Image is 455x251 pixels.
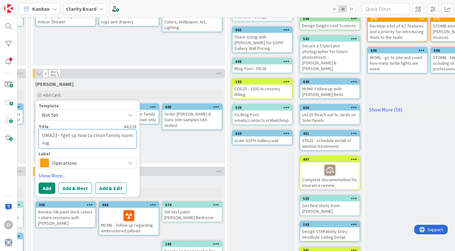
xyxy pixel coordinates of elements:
div: 535 [303,196,360,201]
div: Order [PERSON_NAME] & Sons trim samples LKA texted [162,110,222,129]
div: 649 [303,80,360,84]
div: 600MCMIL - go to site and count how many turtle lights we need [368,48,427,73]
div: 182 [235,80,292,84]
div: 600 [371,48,427,53]
div: 305Review SW paint deck colors + share revisions with [PERSON_NAME] [36,202,95,227]
button: Add [39,182,55,194]
div: 451STA25 - schedule install of window treatments [300,131,360,150]
div: SW test paint [PERSON_NAME] Bedroom [162,208,222,222]
div: 370 [368,16,427,22]
div: 182 [233,79,292,85]
div: 649McMil- Follow up with [PERSON_NAME] Beds [300,79,360,99]
div: Philips [US_STATE] - Elevate Indoor Shower [36,12,95,26]
span: Label [39,152,50,156]
div: 163 [300,222,360,227]
div: Secure a Stylist and photographer for future photoshoots - [PERSON_NAME] & [PERSON_NAME] [300,42,360,73]
div: STA25 - schedule install of window treatments [300,136,360,150]
img: Visit kanbanzone.com [4,4,13,13]
div: LAZ25 Reach out to Jarek on Side Panels [300,111,360,124]
div: 497 [300,157,360,162]
div: 656 [300,105,360,111]
div: 634 [235,131,292,136]
div: 574SW test paint [PERSON_NAME] Bedroom [162,202,222,222]
div: 574 [162,202,222,208]
div: 574 [165,203,222,207]
div: 529Fix Blog Post emails/contacts in Mailchimp [233,105,292,124]
div: LT [4,220,13,229]
div: 497 [303,157,360,162]
div: Max 3 [51,74,59,77]
span: 3 [43,70,48,77]
div: Fix Blog Post emails/contacts in Mailchimp [233,111,292,124]
input: Quick Filter... [362,3,409,15]
div: 655Share sizing with [PERSON_NAME] for GSPH Gallery Wall Pricing [233,27,292,52]
div: 608Blog Post - 09/28 [233,59,292,73]
span: Template [39,104,59,108]
div: 182COD25 - 3300 Accessory Billing [233,79,292,99]
img: avatar [4,238,13,247]
div: 533 [303,37,360,41]
label: Title [39,124,49,129]
div: 665Order [PERSON_NAME] & Sons trim samples LKA texted [162,104,222,129]
div: COD25 - 3300 Accessory Billing [233,85,292,99]
div: 156 [300,16,360,21]
div: 533Secure a Stylist and photographer for future photoshoots - [PERSON_NAME] & [PERSON_NAME] [300,36,360,73]
div: 655 [235,28,292,32]
button: Add & Edit [95,182,127,194]
div: 656LAZ25 Reach out to Jarek on Side Panels [300,105,360,124]
div: Get final shots from [PERSON_NAME] [300,201,360,215]
div: C4S25 - specify furniture rugs and drapery [99,12,159,26]
div: Four Seasons- Select Paint Colors, Wallpaper, Art, Lighting [162,12,222,32]
b: Clarity Board [66,6,96,12]
span: Support [13,1,29,9]
div: 464MCMIL - follow up regarding embroidered pillows [99,202,159,235]
span: Lisa T. [35,81,74,87]
div: 634 [233,131,292,136]
div: 168 [162,241,222,247]
div: 656 [303,105,360,110]
div: 44 / 128 [51,124,136,129]
div: MCMIL - go to site and count how many turtle lights we need [368,53,427,73]
div: 649 [300,79,360,85]
div: 529 [235,105,292,110]
div: 163Design STARability Entry Vestibule Ceiling Detail [300,222,360,241]
div: scale GSPH Gallery wall [233,136,292,145]
span: 3x [347,6,355,12]
div: 600 [368,48,427,53]
div: 665 [165,105,222,109]
div: 451 [303,131,360,136]
div: 305 [36,202,95,208]
span: 2x [338,6,347,12]
div: 370 [371,17,427,21]
div: Design STARability Entry Vestibule Ceiling Detail [300,227,360,241]
div: 156 [303,16,360,21]
div: 163 [303,222,360,227]
div: 665 [162,104,222,110]
div: Review SW paint deck colors + share revisions with [PERSON_NAME] [36,208,95,227]
div: Develop a list of KZ features and a priority for introducing them to the team [368,22,427,41]
div: 305 [39,203,95,207]
div: 497Complete documentation for insurance review [300,157,360,189]
div: Blog Post - 09/28 [233,64,292,73]
div: Share sizing with [PERSON_NAME] for GSPH Gallery Wall Pricing [233,33,292,52]
div: Complete documentation for insurance review [300,162,360,189]
div: McMil- Follow up with [PERSON_NAME] Beds [300,85,360,99]
div: 535Get final shots from [PERSON_NAME] [300,196,360,215]
span: Kanban [32,5,50,13]
span: 1x [330,6,338,12]
div: Min 1 [51,70,58,74]
div: Four Seasons- Select Paint Colors, Wallpaper, Art, Lighting [162,6,222,32]
div: 168 [165,242,222,246]
div: 464 [99,202,159,208]
div: 156Design Gingko Leaf Sconces [300,16,360,30]
a: Show More... [39,172,136,179]
textarea: OMA23 - fget sp how to clean family room rug [39,129,136,148]
span: Add Card... [43,92,63,98]
div: MCMIL - follow up regarding embroidered pillows [99,208,159,235]
div: 370Develop a list of KZ features and a priority for introducing them to the team [368,16,427,41]
div: 634scale GSPH Gallery wall [233,131,292,145]
div: 533 [300,36,360,42]
span: Operations [52,158,122,167]
button: Add & Next [58,182,92,194]
div: 608 [235,59,292,64]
